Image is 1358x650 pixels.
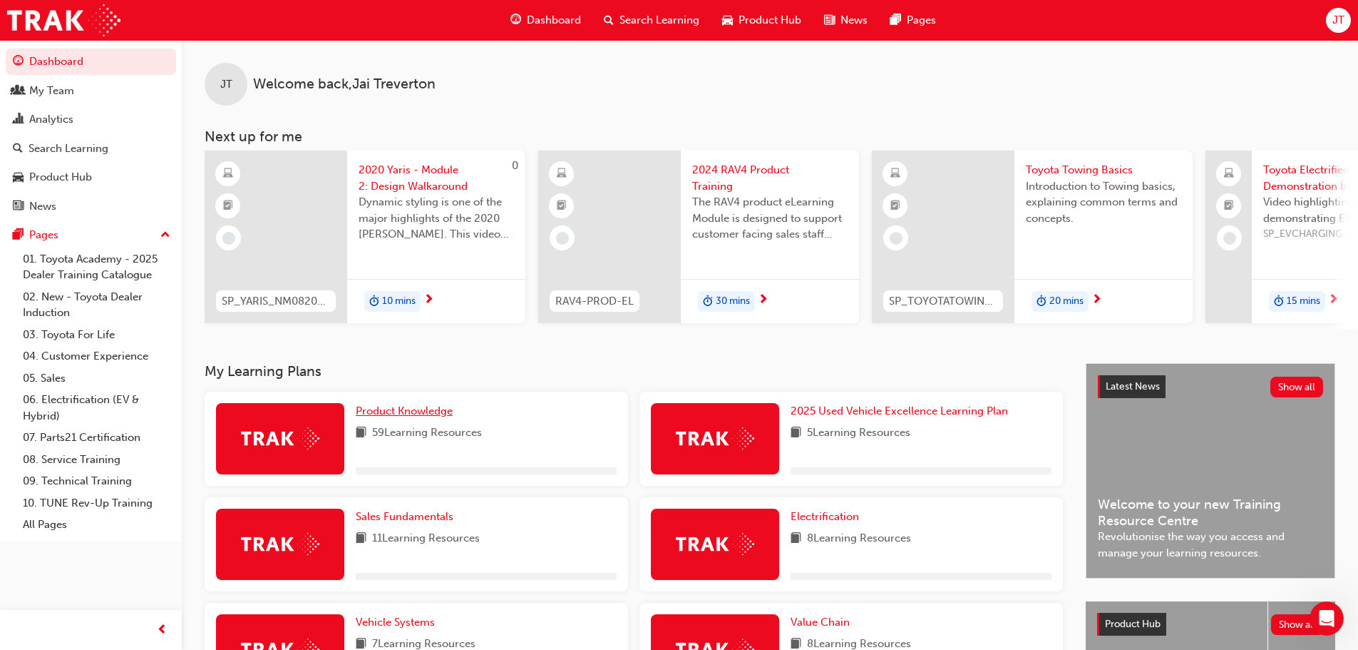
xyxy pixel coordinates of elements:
[510,11,521,29] span: guage-icon
[1036,293,1046,311] span: duration-icon
[499,6,592,35] a: guage-iconDashboard
[1271,614,1324,635] button: Show all
[359,162,514,194] span: 2020 Yaris - Module 2: Design Walkaround
[758,294,768,307] span: next-icon
[1026,178,1181,227] span: Introduction to Towing basics, explaining common terms and concepts.
[1106,380,1160,392] span: Latest News
[791,425,801,442] span: book-icon
[382,293,416,310] span: 10 mins
[1105,618,1161,630] span: Product Hub
[692,162,848,194] span: 2024 RAV4 Product Training
[557,197,567,215] span: booktick-icon
[241,427,319,450] img: Trak
[160,226,170,245] span: up-icon
[13,200,24,213] span: news-icon
[6,222,176,248] button: Pages
[692,194,848,243] span: The RAV4 product eLearning Module is designed to support customer facing sales staff with introdu...
[619,12,699,29] span: Search Learning
[29,111,73,128] div: Analytics
[1097,613,1324,636] a: Product HubShow all
[791,530,801,548] span: book-icon
[6,193,176,220] a: News
[6,46,176,222] button: DashboardMy TeamAnalyticsSearch LearningProduct HubNews
[17,427,176,449] a: 07. Parts21 Certification
[1270,377,1324,397] button: Show all
[359,194,514,243] span: Dynamic styling is one of the major highlights of the 2020 [PERSON_NAME]. This video gives an in-...
[29,169,92,186] div: Product Hub
[703,293,713,311] span: duration-icon
[1098,497,1323,529] span: Welcome to your new Training Resource Centre
[1326,8,1351,33] button: JT
[527,12,581,29] span: Dashboard
[890,165,900,183] span: learningResourceType_ELEARNING-icon
[555,293,634,310] span: RAV4-PROD-EL
[13,113,24,126] span: chart-icon
[6,136,176,162] a: Search Learning
[890,197,900,215] span: booktick-icon
[372,530,480,548] span: 11 Learning Resources
[29,227,58,243] div: Pages
[889,293,997,310] span: SP_TOYOTATOWING_0424
[356,425,366,442] span: book-icon
[6,164,176,191] a: Product Hub
[711,6,813,35] a: car-iconProduct Hub
[1098,529,1323,561] span: Revolutionise the way you access and manage your learning resources.
[872,151,1193,323] a: SP_TOYOTATOWING_0424Toyota Towing BasicsIntroduction to Towing basics, explaining common terms an...
[807,530,911,548] span: 8 Learning Resources
[253,76,436,93] span: Welcome back , Jai Treverton
[791,403,1014,420] a: 2025 Used Vehicle Excellence Learning Plan
[17,286,176,324] a: 02. New - Toyota Dealer Induction
[205,363,1063,380] h3: My Learning Plans
[604,11,614,29] span: search-icon
[907,12,936,29] span: Pages
[840,12,868,29] span: News
[205,151,525,323] a: 0SP_YARIS_NM0820_EL_022020 Yaris - Module 2: Design WalkaroundDynamic styling is one of the major...
[557,165,567,183] span: learningResourceType_ELEARNING-icon
[182,128,1358,145] h3: Next up for me
[1287,293,1320,310] span: 15 mins
[17,345,176,367] a: 04. Customer Experience
[157,621,168,639] span: prev-icon
[17,389,176,427] a: 06. Electrification (EV & Hybrid)
[1091,294,1102,307] span: next-icon
[223,165,233,183] span: learningResourceType_ELEARNING-icon
[17,367,176,390] a: 05. Sales
[356,403,458,420] a: Product Knowledge
[222,293,330,310] span: SP_YARIS_NM0820_EL_02
[17,470,176,492] a: 09. Technical Training
[6,49,176,75] a: Dashboard
[356,616,435,629] span: Vehicle Systems
[1332,12,1344,29] span: JT
[1049,293,1084,310] span: 20 mins
[220,76,232,93] span: JT
[17,248,176,286] a: 01. Toyota Academy - 2025 Dealer Training Catalogue
[813,6,879,35] a: news-iconNews
[791,616,850,629] span: Value Chain
[1098,375,1323,398] a: Latest NewsShow all
[29,141,108,157] div: Search Learning
[556,232,569,245] span: learningRecordVerb_NONE-icon
[29,83,74,99] div: My Team
[592,6,711,35] a: search-iconSearch Learning
[512,159,518,172] span: 0
[17,324,176,346] a: 03. Toyota For Life
[722,11,733,29] span: car-icon
[369,293,379,311] span: duration-icon
[356,530,366,548] span: book-icon
[356,510,453,523] span: Sales Fundamentals
[676,427,754,450] img: Trak
[241,533,319,555] img: Trak
[890,232,902,245] span: learningRecordVerb_NONE-icon
[807,425,910,442] span: 5 Learning Resources
[791,509,865,525] a: Electrification
[17,492,176,514] a: 10. TUNE Rev-Up Training
[1310,601,1344,636] iframe: Intercom live chat
[13,56,24,68] span: guage-icon
[1026,162,1181,178] span: Toyota Towing Basics
[7,4,120,36] a: Trak
[356,614,441,631] a: Vehicle Systems
[1274,293,1284,311] span: duration-icon
[791,405,1008,417] span: 2025 Used Vehicle Excellence Learning Plan
[356,509,459,525] a: Sales Fundamentals
[29,198,56,215] div: News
